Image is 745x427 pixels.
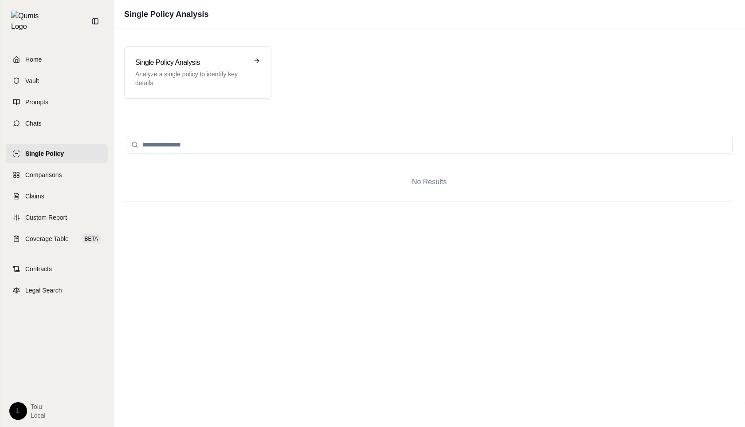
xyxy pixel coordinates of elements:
[25,213,67,222] span: Custom Report
[31,411,45,420] span: Local
[9,402,27,420] div: L
[25,234,69,243] span: Coverage Table
[6,114,108,133] a: Chats
[6,71,108,91] a: Vault
[88,14,102,28] button: Collapse sidebar
[6,281,108,300] a: Legal Search
[11,11,44,32] img: Qumis Logo
[25,265,52,273] span: Contracts
[25,170,62,179] span: Comparisons
[6,186,108,206] a: Claims
[25,192,44,201] span: Claims
[6,165,108,185] a: Comparisons
[124,162,734,202] div: No Results
[124,8,208,20] h1: Single Policy Analysis
[25,286,62,295] span: Legal Search
[31,402,45,411] span: tolu
[6,259,108,279] a: Contracts
[25,119,42,128] span: Chats
[6,208,108,227] a: Custom Report
[6,92,108,112] a: Prompts
[25,98,48,107] span: Prompts
[25,149,64,158] span: Single Policy
[25,76,39,85] span: Vault
[6,229,108,249] a: Coverage TableBETA
[82,234,101,243] span: BETA
[6,144,108,163] a: Single Policy
[135,57,248,68] h3: Single Policy Analysis
[135,70,248,87] p: Analyze a single policy to identify key details
[25,55,42,64] span: Home
[6,50,108,69] a: Home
